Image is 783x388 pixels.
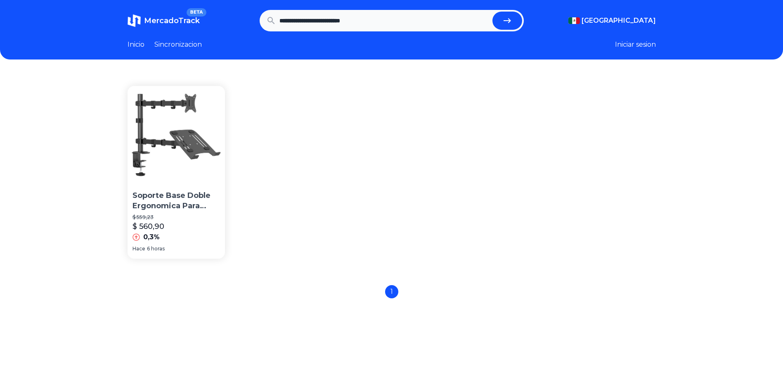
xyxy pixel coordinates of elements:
a: Inicio [128,40,144,50]
p: $ 559,23 [132,214,220,221]
a: Sincronizacion [154,40,202,50]
p: $ 560,90 [132,221,164,232]
span: MercadoTrack [144,16,200,25]
img: MercadoTrack [128,14,141,27]
button: [GEOGRAPHIC_DATA] [568,16,656,26]
span: [GEOGRAPHIC_DATA] [582,16,656,26]
span: BETA [187,8,206,17]
span: 6 horas [147,245,165,252]
a: Soporte Base Doble Ergonomica Para Monitor Y Laptop De MesaSoporte Base Doble Ergonomica Para Mon... [128,86,225,259]
img: Mexico [568,17,580,24]
p: 0,3% [143,232,160,242]
img: Soporte Base Doble Ergonomica Para Monitor Y Laptop De Mesa [128,86,225,184]
span: Hace [132,245,145,252]
a: MercadoTrackBETA [128,14,200,27]
p: Soporte Base Doble Ergonomica Para Monitor Y Laptop De Mesa [132,190,220,211]
button: Iniciar sesion [615,40,656,50]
